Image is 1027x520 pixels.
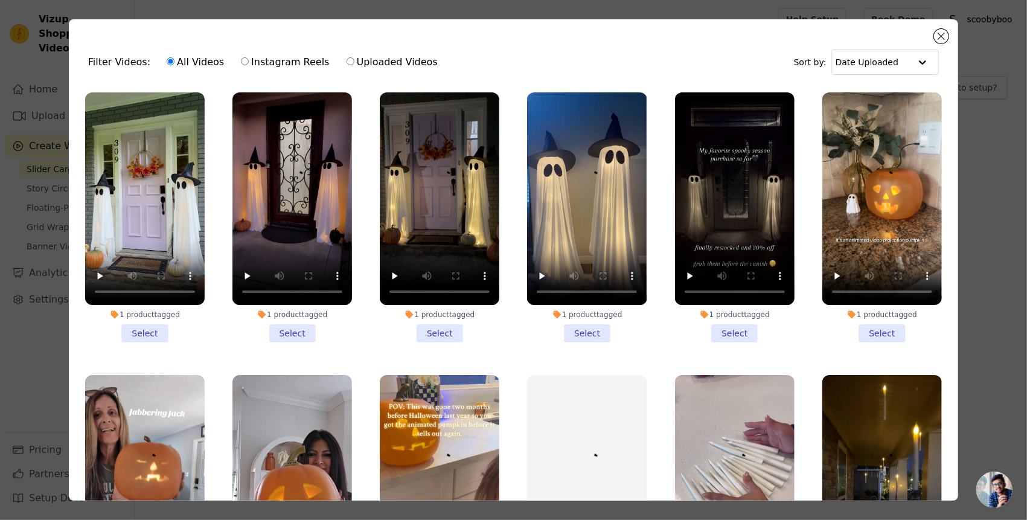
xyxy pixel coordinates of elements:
[527,310,647,319] div: 1 product tagged
[240,54,330,70] label: Instagram Reels
[794,50,939,75] div: Sort by:
[346,54,438,70] label: Uploaded Videos
[822,310,942,319] div: 1 product tagged
[976,472,1013,508] div: Açık sohbet
[85,310,205,319] div: 1 product tagged
[88,48,444,76] div: Filter Videos:
[675,310,795,319] div: 1 product tagged
[232,310,352,319] div: 1 product tagged
[166,54,225,70] label: All Videos
[380,310,499,319] div: 1 product tagged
